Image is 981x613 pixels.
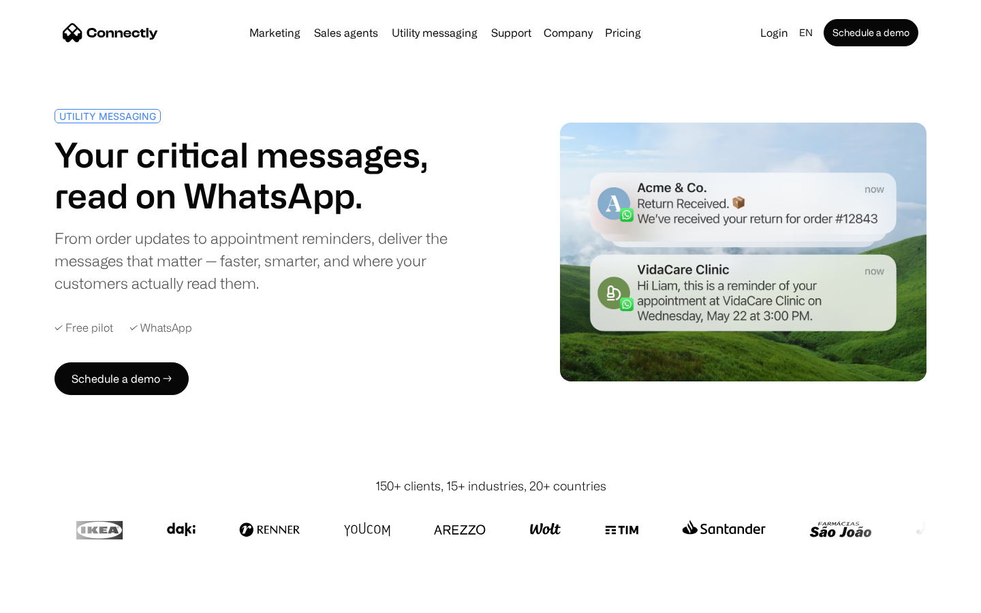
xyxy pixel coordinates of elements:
div: en [799,23,813,42]
aside: Language selected: English [14,588,82,608]
div: ✓ WhatsApp [129,321,192,334]
a: Login [755,23,794,42]
div: UTILITY MESSAGING [59,111,156,121]
a: Support [486,27,537,38]
a: Pricing [599,27,647,38]
ul: Language list [27,589,82,608]
div: From order updates to appointment reminders, deliver the messages that matter — faster, smarter, ... [54,227,485,294]
a: Schedule a demo → [54,362,189,395]
a: Schedule a demo [824,19,918,46]
a: Utility messaging [386,27,483,38]
div: ✓ Free pilot [54,321,113,334]
h1: Your critical messages, read on WhatsApp. [54,134,485,216]
div: Company [544,23,593,42]
a: Sales agents [309,27,384,38]
div: 150+ clients, 15+ industries, 20+ countries [375,477,606,495]
a: Marketing [244,27,306,38]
